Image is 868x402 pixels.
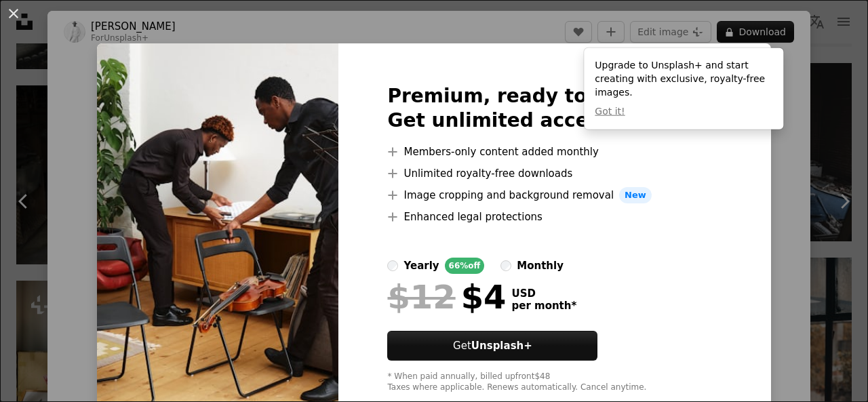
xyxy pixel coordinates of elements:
div: * When paid annually, billed upfront $48 Taxes where applicable. Renews automatically. Cancel any... [387,371,722,393]
input: yearly66%off [387,260,398,271]
div: 66% off [445,258,485,274]
span: per month * [511,300,576,312]
h2: Premium, ready to use images. Get unlimited access. [387,84,722,133]
div: monthly [517,258,564,274]
li: Image cropping and background removal [387,187,722,203]
li: Members-only content added monthly [387,144,722,160]
div: yearly [403,258,439,274]
li: Enhanced legal protections [387,209,722,225]
span: USD [511,287,576,300]
span: $12 [387,279,455,315]
button: Got it! [595,105,625,119]
li: Unlimited royalty-free downloads [387,165,722,182]
div: Upgrade to Unsplash+ and start creating with exclusive, royalty-free images. [584,48,783,129]
div: $4 [387,279,506,315]
span: New [619,187,652,203]
strong: Unsplash+ [471,340,532,352]
button: GetUnsplash+ [387,331,597,361]
input: monthly [500,260,511,271]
